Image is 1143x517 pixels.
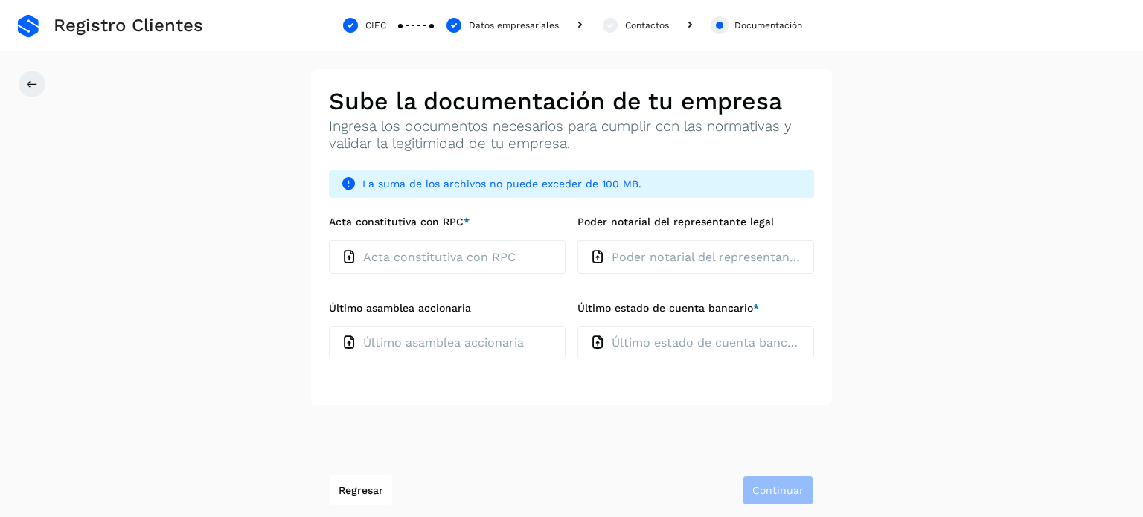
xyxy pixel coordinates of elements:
[625,19,669,32] div: Contactos
[577,216,814,228] label: Poder notarial del representante legal
[329,118,814,152] p: Ingresa los documentos necesarios para cumplir con las normativas y validar la legitimidad de tu ...
[363,250,516,264] p: Acta constitutiva con RPC
[362,176,802,192] span: La suma de los archivos no puede exceder de 100 MB.
[612,250,801,264] p: Poder notarial del representante legal
[365,19,386,32] div: CIEC
[469,19,559,32] div: Datos empresariales
[363,335,524,350] p: Último asamblea accionaria
[577,302,814,315] label: Último estado de cuenta bancario
[339,485,383,495] span: Regresar
[734,19,802,32] div: Documentación
[54,15,203,36] span: Registro Clientes
[752,485,804,495] span: Continuar
[329,302,566,315] label: Último asamblea accionaria
[329,87,814,115] h2: Sube la documentación de tu empresa
[329,216,566,228] label: Acta constitutiva con RPC
[612,335,801,350] p: Último estado de cuenta bancario
[743,475,813,505] button: Continuar
[330,475,392,505] button: Regresar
